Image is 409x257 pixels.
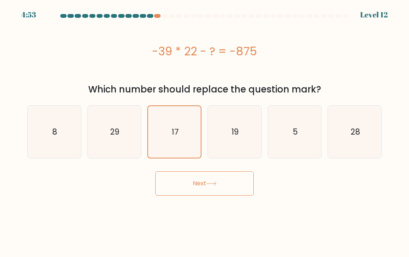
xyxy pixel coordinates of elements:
text: 28 [350,126,360,137]
div: Level 12 [360,9,388,20]
text: 5 [293,126,298,137]
div: 4:53 [21,9,36,20]
div: Which number should replace the question mark? [32,83,377,96]
div: -39 * 22 - ? = -875 [27,43,382,60]
text: 29 [110,126,119,137]
button: Next [155,171,254,196]
text: 8 [52,126,57,137]
text: 19 [231,126,239,137]
text: 17 [171,127,178,137]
